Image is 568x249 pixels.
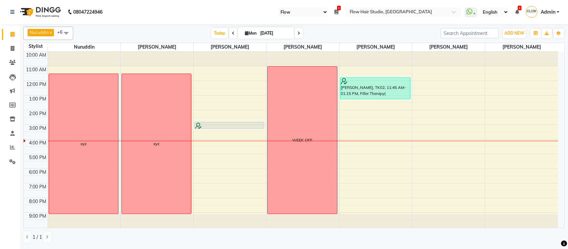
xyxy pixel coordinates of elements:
[73,3,102,21] b: 08047224946
[339,43,412,51] span: [PERSON_NAME]
[292,137,312,143] div: WEEK OFF
[28,198,48,205] div: 8:00 PM
[17,3,63,21] img: logo
[28,213,48,220] div: 9:00 PM
[25,66,48,73] div: 11:00 AM
[195,122,264,128] div: [PERSON_NAME], TK01, 02:45 PM-03:15 PM, MENS [PERSON_NAME] Color
[153,141,159,147] div: xyz
[28,139,48,146] div: 4:00 PM
[243,31,258,36] span: Mon
[515,9,519,15] a: 3
[28,96,48,103] div: 1:00 PM
[258,28,291,38] input: 2025-09-01
[441,28,499,38] input: Search Appointment
[28,154,48,161] div: 5:00 PM
[30,30,49,35] span: Nuruddin
[526,6,537,18] img: Admin
[24,43,48,50] div: Stylist
[518,6,521,10] span: 3
[49,30,52,35] a: x
[48,43,120,51] span: Nuruddin
[28,183,48,190] div: 7:00 PM
[28,169,48,176] div: 6:00 PM
[503,29,526,38] button: ADD NEW
[25,81,48,88] div: 12:00 PM
[485,43,558,51] span: [PERSON_NAME]
[334,9,338,15] a: 1
[81,141,87,147] div: xyz
[28,110,48,117] div: 2:00 PM
[57,29,68,35] span: +6
[121,43,193,51] span: [PERSON_NAME]
[340,78,410,99] div: [PERSON_NAME], TK02, 11:45 AM-01:15 PM, Filler Therapy(
[337,6,341,10] span: 1
[33,234,42,241] span: 1 / 1
[504,31,524,36] span: ADD NEW
[541,9,555,16] span: Admin
[25,52,48,59] div: 10:00 AM
[412,43,485,51] span: [PERSON_NAME]
[28,125,48,132] div: 3:00 PM
[267,43,339,51] span: [PERSON_NAME]
[194,43,266,51] span: [PERSON_NAME]
[211,28,228,38] span: Today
